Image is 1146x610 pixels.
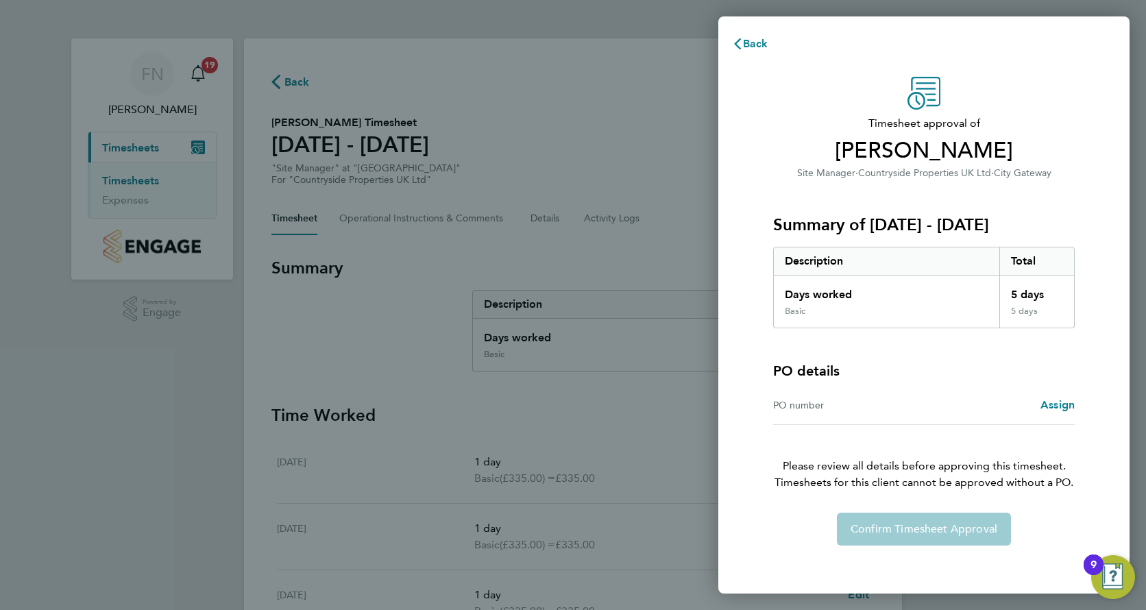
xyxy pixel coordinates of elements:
span: [PERSON_NAME] [773,137,1075,164]
span: Site Manager [797,167,855,179]
span: Assign [1040,398,1075,411]
div: Total [999,247,1075,275]
div: Description [774,247,999,275]
h3: Summary of [DATE] - [DATE] [773,214,1075,236]
span: · [991,167,994,179]
div: 9 [1090,565,1097,583]
span: · [855,167,858,179]
span: Countryside Properties UK Ltd [858,167,991,179]
div: Days worked [774,276,999,306]
span: City Gateway [994,167,1051,179]
button: Back [718,30,782,58]
div: Summary of 18 - 24 Aug 2025 [773,247,1075,328]
button: Open Resource Center, 9 new notifications [1091,555,1135,599]
p: Please review all details before approving this timesheet. [757,425,1091,491]
div: 5 days [999,276,1075,306]
span: Timesheet approval of [773,115,1075,132]
div: 5 days [999,306,1075,328]
h4: PO details [773,361,840,380]
span: Timesheets for this client cannot be approved without a PO. [757,474,1091,491]
div: PO number [773,397,924,413]
div: Basic [785,306,805,317]
a: Assign [1040,397,1075,413]
span: Back [743,37,768,50]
